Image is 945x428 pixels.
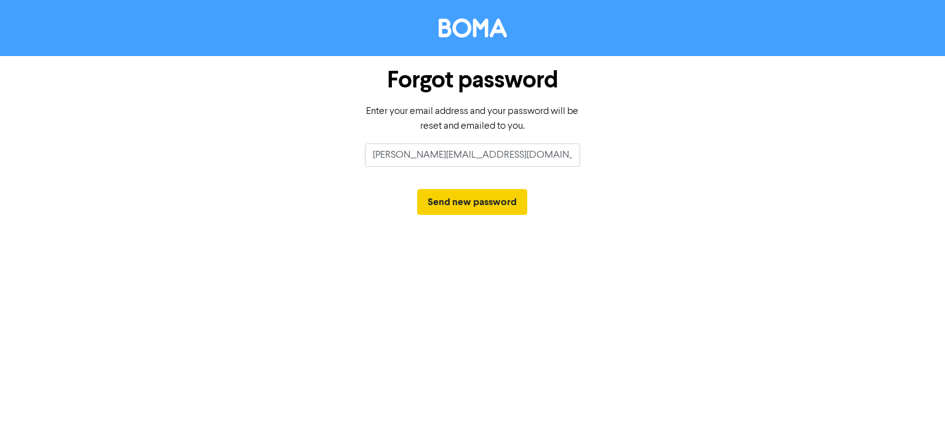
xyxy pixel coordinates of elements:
p: Enter your email address and your password will be reset and emailed to you. [365,104,580,134]
button: Send new password [417,189,527,215]
h1: Forgot password [365,66,580,94]
img: BOMA Logo [439,18,507,38]
input: Email [365,143,580,167]
iframe: Chat Widget [883,369,945,428]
